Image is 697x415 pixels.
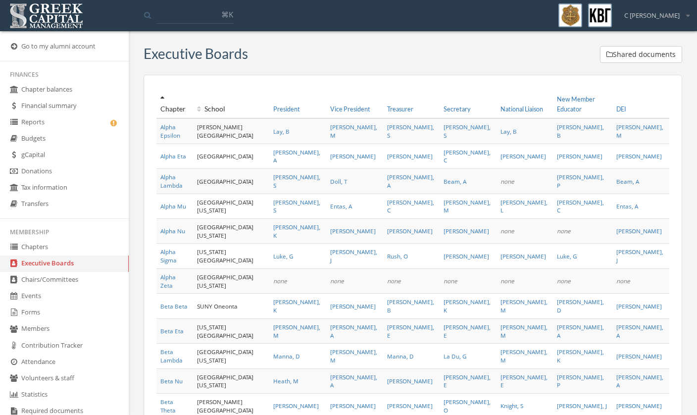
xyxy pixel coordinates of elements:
[444,398,491,414] span: [PERSON_NAME], O
[387,227,433,235] a: [PERSON_NAME]
[500,348,548,364] a: [PERSON_NAME], M
[160,377,183,385] a: Beta Nu
[273,223,320,239] span: [PERSON_NAME], K
[330,177,347,185] a: Doll, T
[616,323,663,339] a: [PERSON_NAME], A
[616,352,662,360] a: [PERSON_NAME]
[616,248,663,264] a: [PERSON_NAME], J
[616,123,663,139] a: [PERSON_NAME], M
[444,323,491,339] a: [PERSON_NAME], E
[500,198,548,214] a: [PERSON_NAME], L
[193,144,269,168] td: [GEOGRAPHIC_DATA]
[387,377,433,385] span: [PERSON_NAME]
[387,352,414,360] a: Manna, D
[616,227,662,235] span: [PERSON_NAME]
[330,202,352,210] span: Entas, A
[273,377,299,385] span: Heath, M
[193,294,269,318] td: SUNY Oneonta
[500,373,548,389] a: [PERSON_NAME], E
[273,323,320,339] span: [PERSON_NAME], M
[273,127,290,135] a: Lay, B
[330,152,376,160] a: [PERSON_NAME]
[387,323,434,339] a: [PERSON_NAME], E
[387,105,413,113] a: Treasurer
[387,123,434,139] span: [PERSON_NAME], S
[273,277,287,285] em: none
[557,402,607,410] span: [PERSON_NAME], J
[616,302,662,310] a: [PERSON_NAME]
[500,177,514,185] em: none
[444,148,491,164] a: [PERSON_NAME], C
[273,252,294,260] a: Luke, G
[444,227,489,235] span: [PERSON_NAME]
[557,298,604,314] a: [PERSON_NAME], D
[618,3,690,20] div: C [PERSON_NAME]
[160,123,180,139] a: Alpha Epsilon
[330,248,377,264] a: [PERSON_NAME], J
[273,298,320,314] span: [PERSON_NAME], K
[444,352,467,360] a: La Du, G
[193,194,269,218] td: [GEOGRAPHIC_DATA][US_STATE]
[500,277,514,285] em: none
[557,198,604,214] a: [PERSON_NAME], C
[273,105,300,113] a: President
[387,252,408,260] span: Rush, O
[557,123,604,139] a: [PERSON_NAME], B
[273,198,320,214] span: [PERSON_NAME], S
[557,323,604,339] a: [PERSON_NAME], A
[444,252,489,260] a: [PERSON_NAME]
[500,127,517,135] a: Lay, B
[500,323,548,339] span: [PERSON_NAME], M
[387,152,433,160] span: [PERSON_NAME]
[330,302,376,310] a: [PERSON_NAME]
[330,123,377,139] a: [PERSON_NAME], M
[624,11,680,20] span: C [PERSON_NAME]
[387,298,434,314] a: [PERSON_NAME], B
[387,198,434,214] span: [PERSON_NAME], C
[330,227,376,235] a: [PERSON_NAME]
[330,277,344,285] em: none
[557,152,602,160] a: [PERSON_NAME]
[330,402,376,410] a: [PERSON_NAME]
[193,344,269,368] td: [GEOGRAPHIC_DATA][US_STATE]
[330,373,377,389] a: [PERSON_NAME], A
[557,348,604,364] a: [PERSON_NAME], K
[557,277,571,285] em: none
[500,152,546,160] a: [PERSON_NAME]
[500,298,548,314] span: [PERSON_NAME], M
[387,173,434,189] a: [PERSON_NAME], A
[500,227,514,235] em: none
[330,348,377,364] a: [PERSON_NAME], M
[273,402,319,410] a: [PERSON_NAME]
[160,152,186,160] a: Alpha Eta
[557,96,595,113] a: New Member Educator
[557,173,604,189] a: [PERSON_NAME], P
[156,90,193,118] th: Chapter
[387,402,433,410] span: [PERSON_NAME]
[193,368,269,393] td: [GEOGRAPHIC_DATA][US_STATE]
[557,252,577,260] a: Luke, G
[193,118,269,144] td: [PERSON_NAME][GEOGRAPHIC_DATA]
[193,244,269,268] td: [US_STATE] [GEOGRAPHIC_DATA]
[273,173,320,189] a: [PERSON_NAME], S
